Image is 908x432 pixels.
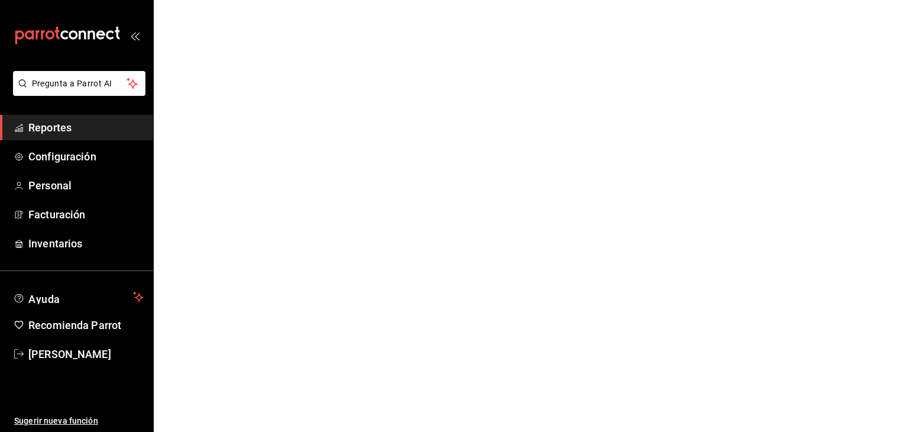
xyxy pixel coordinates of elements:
[8,86,145,98] a: Pregunta a Parrot AI
[32,78,127,90] span: Pregunta a Parrot AI
[14,415,144,427] span: Sugerir nueva función
[28,207,144,223] span: Facturación
[28,120,144,136] span: Reportes
[28,317,144,333] span: Recomienda Parrot
[28,236,144,252] span: Inventarios
[13,71,145,96] button: Pregunta a Parrot AI
[28,290,128,304] span: Ayuda
[28,178,144,194] span: Personal
[28,346,144,362] span: [PERSON_NAME]
[130,31,140,40] button: open_drawer_menu
[28,149,144,165] span: Configuración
